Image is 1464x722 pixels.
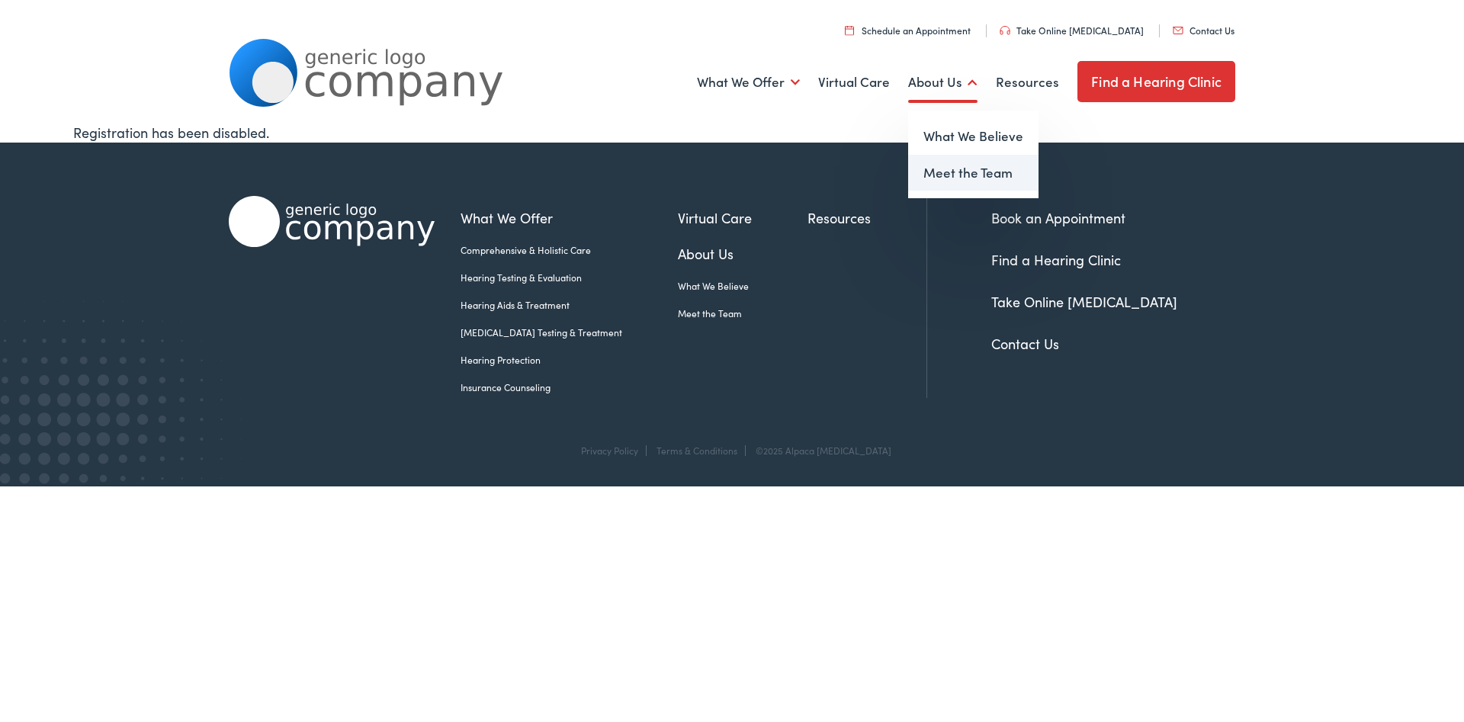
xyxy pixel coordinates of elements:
a: Hearing Testing & Evaluation [461,271,678,284]
a: Terms & Conditions [657,444,737,457]
a: Contact Us [991,334,1059,353]
a: Resources [996,54,1059,111]
a: What We Offer [461,207,678,228]
img: utility icon [1173,27,1183,34]
a: Take Online [MEDICAL_DATA] [991,292,1177,311]
a: Contact Us [1173,24,1234,37]
a: About Us [678,243,807,264]
a: Insurance Counseling [461,380,678,394]
div: Registration has been disabled. [73,122,1391,143]
img: Alpaca Audiology [229,196,435,247]
a: Virtual Care [678,207,807,228]
img: utility icon [845,25,854,35]
a: Book an Appointment [991,208,1125,227]
a: [MEDICAL_DATA] Testing & Treatment [461,326,678,339]
a: Take Online [MEDICAL_DATA] [1000,24,1144,37]
a: Hearing Aids & Treatment [461,298,678,312]
a: Find a Hearing Clinic [1077,61,1235,102]
a: Comprehensive & Holistic Care [461,243,678,257]
a: Hearing Protection [461,353,678,367]
a: Resources [807,207,926,228]
a: Schedule an Appointment [845,24,971,37]
img: utility icon [1000,26,1010,35]
a: About Us [908,54,978,111]
a: Virtual Care [818,54,890,111]
a: What We Believe [678,279,807,293]
a: What We Offer [697,54,800,111]
a: Privacy Policy [581,444,638,457]
a: What We Believe [908,118,1039,155]
a: Meet the Team [908,155,1039,191]
a: Find a Hearing Clinic [991,250,1121,269]
a: Meet the Team [678,306,807,320]
div: ©2025 Alpaca [MEDICAL_DATA] [748,445,891,456]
